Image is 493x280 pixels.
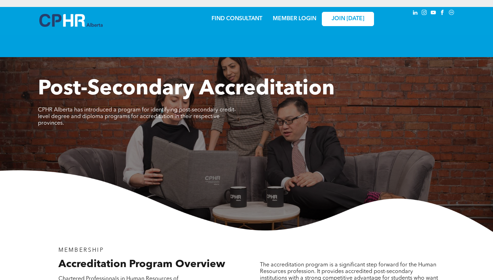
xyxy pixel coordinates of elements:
a: Social network [448,9,455,18]
a: FIND CONSULTANT [212,16,262,22]
span: Post-Secondary Accreditation [38,79,335,100]
a: facebook [439,9,446,18]
a: youtube [430,9,437,18]
a: MEMBER LOGIN [273,16,316,22]
span: JOIN [DATE] [332,16,364,22]
img: A blue and white logo for cp alberta [39,14,103,27]
span: Accreditation Program Overview [58,259,225,270]
span: CPHR Alberta has introduced a program for identifying post-secondary credit-level degree and dipl... [38,107,236,126]
a: linkedin [412,9,419,18]
a: instagram [421,9,428,18]
a: JOIN [DATE] [322,12,374,26]
span: MEMBERSHIP [58,248,104,253]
